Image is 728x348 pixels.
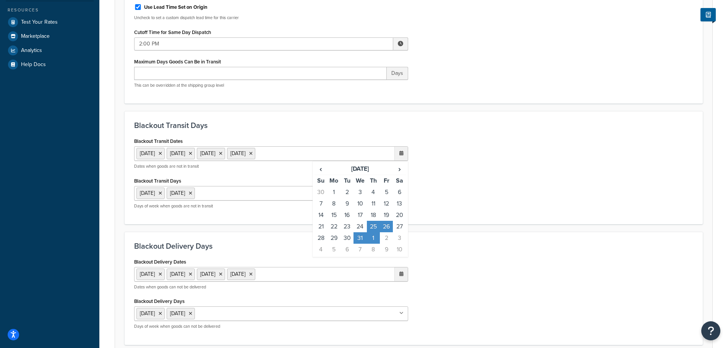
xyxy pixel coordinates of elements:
button: Show Help Docs [700,8,716,21]
span: Analytics [21,47,42,54]
td: 7 [315,198,328,209]
td: 28 [315,232,328,244]
label: Cutoff Time for Same Day Dispatch [134,29,211,35]
th: Mo [328,175,340,187]
td: 24 [353,221,366,232]
td: 3 [353,186,366,198]
td: 15 [328,209,340,221]
th: Sa [393,175,406,187]
td: 26 [380,221,393,232]
span: [DATE] [170,189,185,197]
td: 25 [367,221,380,232]
li: [DATE] [167,148,195,159]
td: 30 [340,232,353,244]
td: 12 [380,198,393,209]
td: 14 [315,209,328,221]
p: Dates when goods can not be delivered [134,284,408,290]
li: [DATE] [197,148,225,159]
th: Fr [380,175,393,187]
a: Analytics [6,44,94,57]
label: Blackout Transit Days [134,178,181,184]
td: 18 [367,209,380,221]
span: [DATE] [140,309,155,317]
td: 5 [380,186,393,198]
td: 16 [340,209,353,221]
span: Marketplace [21,33,50,40]
td: 6 [393,186,406,198]
td: 27 [393,221,406,232]
td: 5 [328,244,340,255]
td: 30 [315,186,328,198]
th: [DATE] [328,163,393,175]
li: [DATE] [227,269,255,280]
td: 19 [380,209,393,221]
div: Resources [6,7,94,13]
td: 6 [340,244,353,255]
td: 3 [393,232,406,244]
p: Days of week when goods can not be delivered [134,324,408,329]
span: Test Your Rates [21,19,58,26]
td: 10 [393,244,406,255]
td: 10 [353,198,366,209]
p: Uncheck to set a custom dispatch lead time for this carrier [134,15,408,21]
label: Blackout Delivery Days [134,298,185,304]
button: Open Resource Center [701,321,720,340]
p: Days of week when goods are not in transit [134,203,408,209]
td: 8 [367,244,380,255]
span: ‹ [315,163,327,174]
td: 2 [380,232,393,244]
td: 8 [328,198,340,209]
td: 9 [380,244,393,255]
td: 31 [353,232,366,244]
li: [DATE] [227,148,255,159]
label: Blackout Delivery Dates [134,259,186,265]
h3: Blackout Transit Days [134,121,693,129]
span: Help Docs [21,62,46,68]
td: 4 [367,186,380,198]
li: [DATE] [197,269,225,280]
th: Su [315,175,328,187]
td: 13 [393,198,406,209]
td: 7 [353,244,366,255]
td: 20 [393,209,406,221]
th: Th [367,175,380,187]
td: 29 [328,232,340,244]
td: 1 [328,186,340,198]
td: 2 [340,186,353,198]
p: Dates when goods are not in transit [134,163,408,169]
td: 17 [353,209,366,221]
p: This can be overridden at the shipping group level [134,83,408,88]
td: 1 [367,232,380,244]
th: Tu [340,175,353,187]
td: 4 [315,244,328,255]
a: Help Docs [6,58,94,71]
td: 11 [367,198,380,209]
td: 23 [340,221,353,232]
label: Maximum Days Goods Can Be in Transit [134,59,221,65]
td: 9 [340,198,353,209]
li: [DATE] [136,269,165,280]
span: › [393,163,405,174]
span: Days [387,67,408,80]
td: 21 [315,221,328,232]
li: [DATE] [136,148,165,159]
span: [DATE] [170,309,185,317]
label: Use Lead Time Set on Origin [144,4,208,11]
td: 22 [328,221,340,232]
span: [DATE] [140,189,155,197]
a: Test Your Rates [6,15,94,29]
li: [DATE] [167,269,195,280]
th: We [353,175,366,187]
a: Marketplace [6,29,94,43]
h3: Blackout Delivery Days [134,242,693,250]
label: Blackout Transit Dates [134,138,183,144]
